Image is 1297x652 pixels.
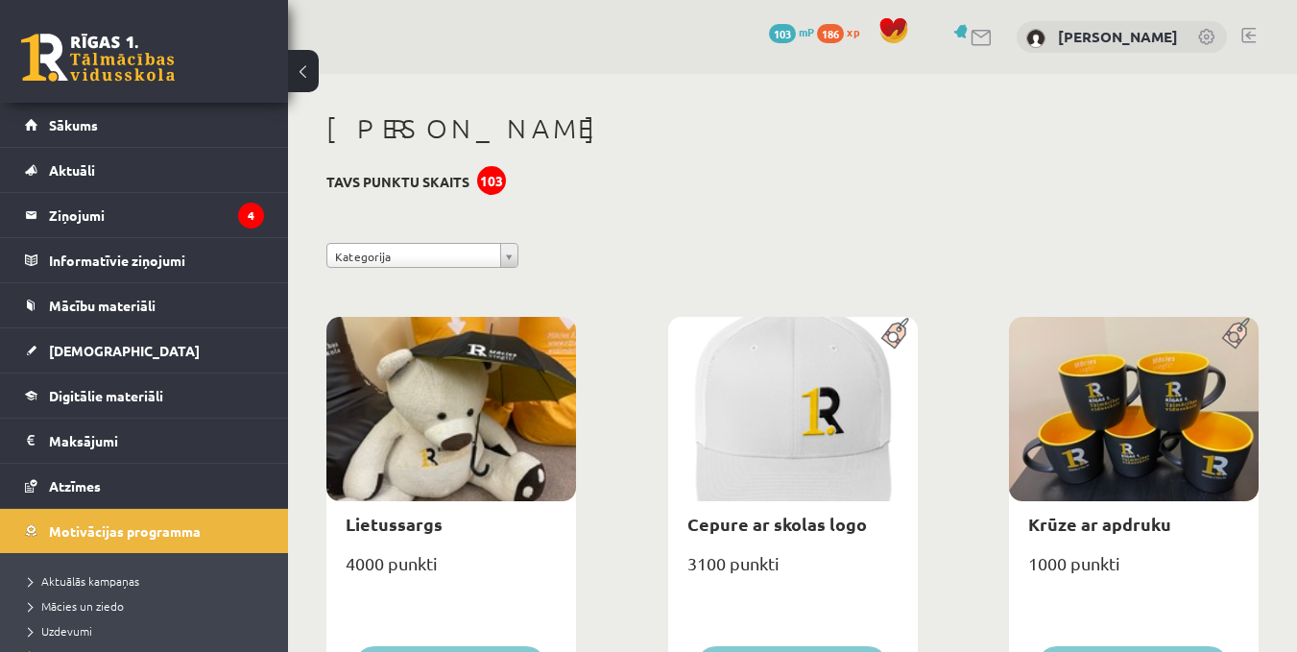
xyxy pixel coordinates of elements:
[29,572,269,590] a: Aktuālās kampaņas
[335,244,492,269] span: Kategorija
[799,24,814,39] span: mP
[25,193,264,237] a: Ziņojumi4
[25,328,264,373] a: [DEMOGRAPHIC_DATA]
[1215,317,1259,350] img: Populāra prece
[847,24,859,39] span: xp
[687,513,867,535] a: Cepure ar skolas logo
[25,103,264,147] a: Sākums
[25,374,264,418] a: Digitālie materiāli
[326,112,1259,145] h1: [PERSON_NAME]
[25,509,264,553] a: Motivācijas programma
[49,387,163,404] span: Digitālie materiāli
[49,419,264,463] legend: Maksājumi
[25,238,264,282] a: Informatīvie ziņojumi
[817,24,869,39] a: 186 xp
[1009,547,1259,595] div: 1000 punkti
[49,522,201,540] span: Motivācijas programma
[49,477,101,495] span: Atzīmes
[25,419,264,463] a: Maksājumi
[769,24,814,39] a: 103 mP
[1058,27,1178,46] a: [PERSON_NAME]
[29,573,139,589] span: Aktuālās kampaņas
[875,317,918,350] img: Populāra prece
[49,238,264,282] legend: Informatīvie ziņojumi
[29,622,269,640] a: Uzdevumi
[238,203,264,229] i: 4
[477,166,506,195] div: 103
[326,174,469,190] h3: Tavs punktu skaits
[21,34,175,82] a: Rīgas 1. Tālmācības vidusskola
[25,148,264,192] a: Aktuāli
[346,513,443,535] a: Lietussargs
[668,547,918,595] div: 3100 punkti
[29,597,269,615] a: Mācies un ziedo
[49,193,264,237] legend: Ziņojumi
[49,297,156,314] span: Mācību materiāli
[1028,513,1171,535] a: Krūze ar apdruku
[326,547,576,595] div: 4000 punkti
[49,116,98,133] span: Sākums
[769,24,796,43] span: 103
[29,623,92,639] span: Uzdevumi
[25,283,264,327] a: Mācību materiāli
[817,24,844,43] span: 186
[49,342,200,359] span: [DEMOGRAPHIC_DATA]
[326,243,518,268] a: Kategorija
[25,464,264,508] a: Atzīmes
[29,598,124,614] span: Mācies un ziedo
[49,161,95,179] span: Aktuāli
[1026,29,1045,48] img: Andris Fībigs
